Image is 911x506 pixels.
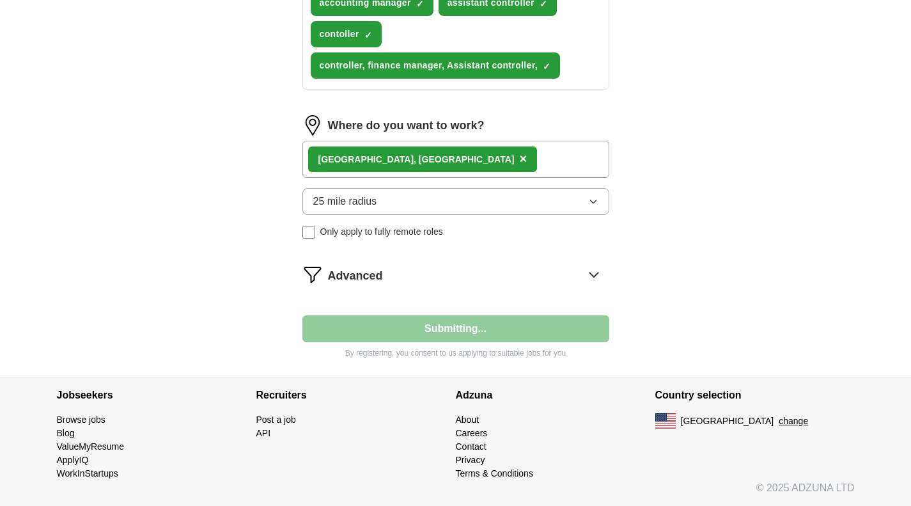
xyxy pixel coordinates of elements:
[456,441,487,452] a: Contact
[47,480,865,506] div: © 2025 ADZUNA LTD
[302,188,609,215] button: 25 mile radius
[313,194,377,209] span: 25 mile radius
[256,428,271,438] a: API
[318,154,414,164] strong: [GEOGRAPHIC_DATA]
[328,267,383,285] span: Advanced
[57,415,105,425] a: Browse jobs
[655,413,676,429] img: US flag
[519,150,527,169] button: ×
[302,315,609,342] button: Submitting...
[256,415,296,425] a: Post a job
[311,52,560,79] button: controller, finance manager, Assistant controller,✓
[302,226,315,239] input: Only apply to fully remote roles
[302,115,323,136] img: location.png
[779,415,808,428] button: change
[681,415,774,428] span: [GEOGRAPHIC_DATA]
[456,415,479,425] a: About
[302,264,323,285] img: filter
[320,225,443,239] span: Only apply to fully remote roles
[57,428,75,438] a: Blog
[311,21,382,47] button: contoller✓
[57,468,118,478] a: WorkInStartups
[302,347,609,359] p: By registering, you consent to us applying to suitable jobs for you
[456,468,533,478] a: Terms & Conditions
[57,441,125,452] a: ValueMyResume
[57,455,89,465] a: ApplyIQ
[364,30,372,40] span: ✓
[456,455,485,465] a: Privacy
[328,117,485,134] label: Where do you want to work?
[320,59,538,72] span: controller, finance manager, Assistant controller,
[655,377,855,413] h4: Country selection
[320,28,359,41] span: contoller
[543,61,550,72] span: ✓
[519,152,527,166] span: ×
[318,153,515,166] div: , [GEOGRAPHIC_DATA]
[456,428,488,438] a: Careers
